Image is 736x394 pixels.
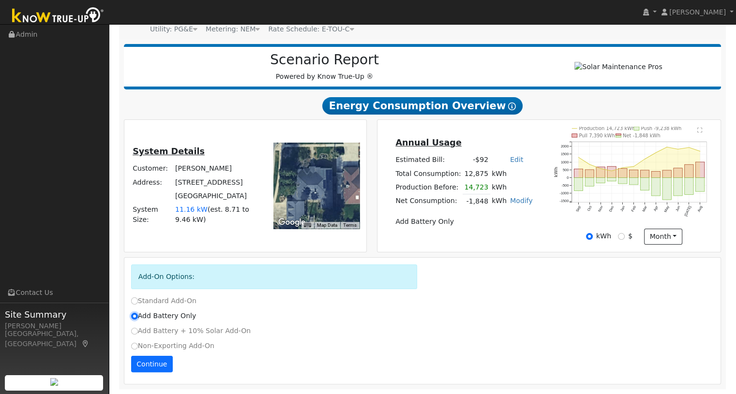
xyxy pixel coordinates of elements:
rect: onclick="" [618,178,627,184]
rect: onclick="" [630,178,638,185]
text: -1000 [560,191,569,195]
button: Continue [131,356,173,372]
input: Standard Add-On [131,297,138,304]
div: Metering: NEM [206,24,260,34]
input: Non-Exporting Add-On [131,343,138,350]
td: 14,723 [463,180,490,194]
input: $ [618,233,625,240]
div: Utility: PG&E [150,24,197,34]
td: System Size [173,203,260,226]
span: ( [208,205,210,213]
rect: onclick="" [651,171,660,177]
img: Know True-Up [7,5,109,27]
td: [GEOGRAPHIC_DATA] [173,189,260,203]
img: Google [276,216,308,229]
td: kWh [490,180,509,194]
rect: onclick="" [596,178,605,183]
text:  [697,127,703,133]
label: Add Battery Only [131,311,196,321]
circle: onclick="" [677,148,679,150]
text: Apr [653,205,659,212]
rect: onclick="" [674,178,682,196]
text: -500 [562,183,569,188]
a: Open this area in Google Maps (opens a new window) [276,216,308,229]
span: [PERSON_NAME] [669,8,726,16]
text: Feb [631,205,637,212]
text: [DATE] [684,205,692,217]
rect: onclick="" [685,164,693,177]
rect: onclick="" [651,178,660,196]
td: kWh [490,167,535,180]
u: Annual Usage [395,138,461,147]
td: System Size: [131,203,174,226]
td: Net Consumption: [394,194,463,208]
div: Add-On Options: [131,264,418,289]
text: Dec [608,205,615,213]
td: -1,848 [463,194,490,208]
text: kWh [554,167,559,177]
img: retrieve [50,378,58,386]
circle: onclick="" [578,157,579,158]
circle: onclick="" [655,152,657,153]
rect: onclick="" [662,178,671,200]
img: Solar Maintenance Pros [574,62,662,72]
text: 1000 [561,160,569,164]
text: Aug [697,205,704,213]
circle: onclick="" [589,163,590,165]
span: Energy Consumption Overview [322,97,523,115]
rect: onclick="" [674,168,682,178]
td: [PERSON_NAME] [173,162,260,175]
td: Add Battery Only [394,215,534,229]
circle: onclick="" [644,158,646,160]
h2: Scenario Report [134,52,515,68]
rect: onclick="" [585,178,594,187]
rect: onclick="" [641,178,649,190]
circle: onclick="" [689,147,690,148]
rect: onclick="" [696,178,705,192]
input: kWh [586,233,593,240]
circle: onclick="" [611,170,613,172]
text: 500 [563,168,569,172]
rect: onclick="" [607,178,616,181]
text: Oct [586,205,593,212]
rect: onclick="" [696,162,705,178]
circle: onclick="" [633,166,634,167]
rect: onclick="" [574,178,583,191]
td: kWh [490,194,509,208]
rect: onclick="" [574,169,583,177]
circle: onclick="" [666,146,668,148]
rect: onclick="" [607,166,616,177]
button: Keyboard shortcuts [304,222,311,229]
text: Net -1,848 kWh [623,133,661,138]
circle: onclick="" [622,167,624,168]
text: Nov [597,205,604,213]
rect: onclick="" [618,168,627,177]
text: Jan [619,205,626,212]
label: $ [628,231,632,241]
span: est. 8.71 to 9.46 kW [175,205,249,223]
input: Add Battery Only [131,313,138,320]
a: Map [81,340,90,348]
td: Customer: [131,162,174,175]
rect: onclick="" [585,170,594,178]
div: [GEOGRAPHIC_DATA], [GEOGRAPHIC_DATA] [5,329,104,349]
button: Map Data [317,222,337,229]
text: 0 [567,175,569,180]
button: month [644,229,682,245]
rect: onclick="" [630,170,638,178]
a: Edit [510,156,523,163]
text: 2000 [561,144,569,148]
td: 12,875 [463,167,490,180]
label: Standard Add-On [131,296,196,306]
circle: onclick="" [600,168,601,169]
rect: onclick="" [685,178,693,195]
text: -1500 [560,199,569,203]
text: Pull 7,390 kWh [579,133,615,138]
div: [PERSON_NAME] [5,321,104,331]
label: kWh [596,231,611,241]
span: ) [203,216,206,223]
div: Powered by Know True-Up ® [129,52,521,82]
rect: onclick="" [662,170,671,177]
span: Site Summary [5,308,104,321]
i: Show Help [508,102,516,110]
